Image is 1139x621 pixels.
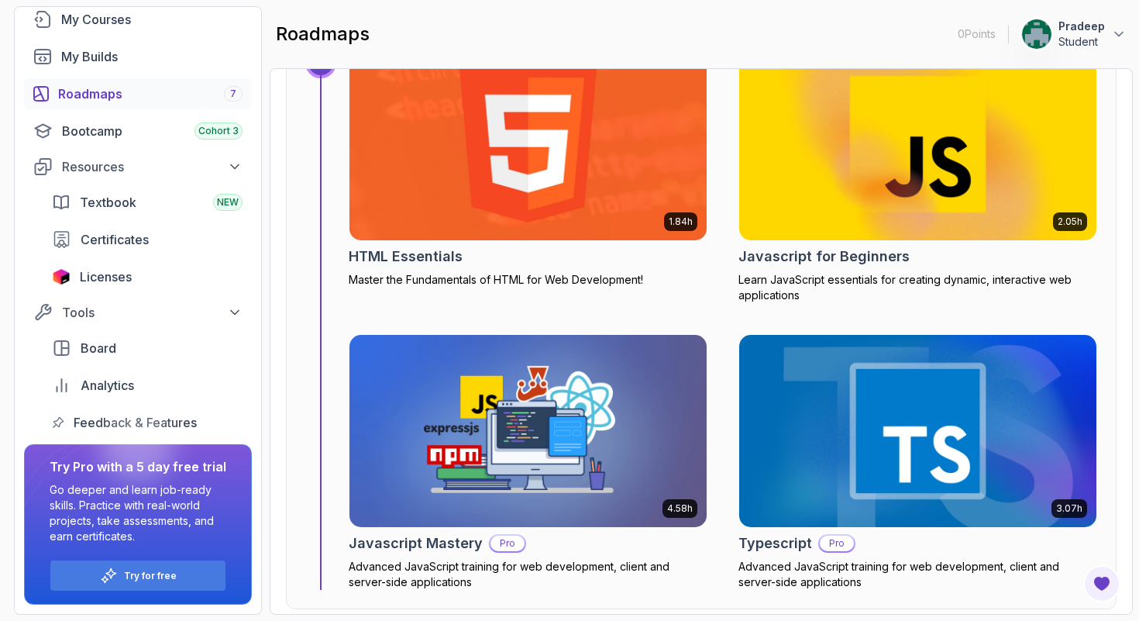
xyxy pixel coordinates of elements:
span: Feedback & Features [74,413,197,432]
p: Learn JavaScript essentials for creating dynamic, interactive web applications [738,272,1097,303]
p: 4.58h [667,502,693,515]
a: Typescript card3.07hTypescriptProAdvanced JavaScript training for web development, client and ser... [738,334,1097,590]
a: analytics [43,370,252,401]
div: My Builds [61,47,243,66]
span: Cohort 3 [198,125,239,137]
img: Javascript Mastery card [349,335,707,527]
p: Pro [820,536,854,551]
p: Advanced JavaScript training for web development, client and server-side applications [738,559,1097,590]
img: Javascript for Beginners card [739,48,1096,240]
div: My Courses [61,10,243,29]
a: Javascript for Beginners card2.05hJavascript for BeginnersLearn JavaScript essentials for creatin... [738,47,1097,303]
p: Master the Fundamentals of HTML for Web Development! [349,272,707,288]
img: user profile image [1022,19,1051,49]
a: HTML Essentials card1.84hHTML EssentialsMaster the Fundamentals of HTML for Web Development! [349,47,707,288]
span: Board [81,339,116,357]
a: Try for free [124,570,177,582]
div: Tools [62,303,243,322]
span: NEW [217,196,239,209]
a: bootcamp [24,116,252,147]
a: builds [24,41,252,72]
button: Open Feedback Button [1083,565,1120,602]
p: Pradeep [1058,19,1105,34]
p: 1.84h [669,216,693,228]
a: textbook [43,187,252,218]
h2: Typescript [738,533,812,554]
h2: roadmaps [276,22,370,47]
div: Resources [62,157,243,176]
p: 3.07h [1056,502,1082,515]
button: user profile imagePradeepStudent [1021,19,1127,50]
a: roadmaps [24,78,252,109]
img: HTML Essentials card [349,48,707,240]
h2: HTML Essentials [349,246,463,267]
p: Go deeper and learn job-ready skills. Practice with real-world projects, take assessments, and ea... [50,482,226,544]
p: Student [1058,34,1105,50]
p: 2.05h [1058,216,1082,228]
h2: Javascript Mastery [349,533,483,554]
div: Bootcamp [62,122,243,140]
p: Advanced JavaScript training for web development, client and server-side applications [349,559,707,590]
button: Resources [24,153,252,181]
span: Certificates [81,230,149,249]
p: Pro [490,536,525,551]
span: 7 [230,88,236,100]
a: feedback [43,407,252,438]
p: 0 Points [958,26,996,42]
a: courses [24,4,252,35]
button: Tools [24,298,252,326]
a: board [43,333,252,364]
span: Analytics [81,376,134,395]
a: licenses [43,261,252,292]
div: Roadmaps [58,85,243,103]
a: certificates [43,224,252,255]
span: Textbook [80,193,136,212]
img: jetbrains icon [52,269,71,285]
span: Licenses [80,267,132,286]
button: Try for free [50,560,226,592]
img: Typescript card [739,335,1096,527]
a: Javascript Mastery card4.58hJavascript MasteryProAdvanced JavaScript training for web development... [349,334,707,590]
h2: Javascript for Beginners [738,246,910,267]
